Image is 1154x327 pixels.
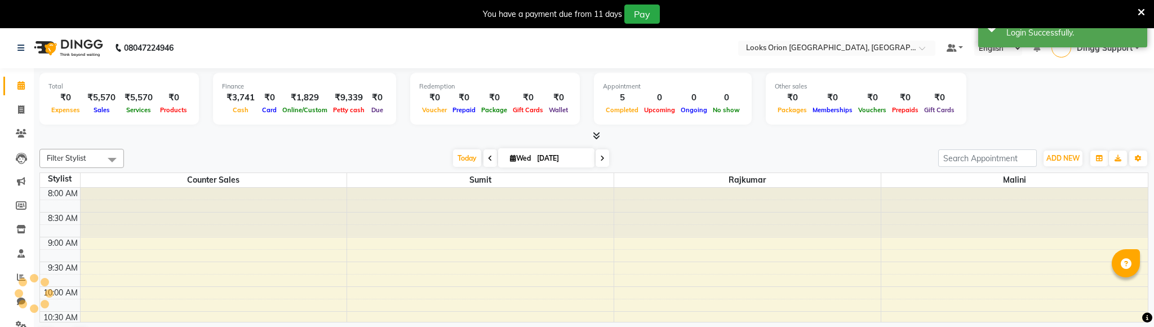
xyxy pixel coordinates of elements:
[347,173,614,187] span: Sumit
[81,173,347,187] span: Counter Sales
[450,91,478,104] div: ₹0
[41,312,80,324] div: 10:30 AM
[259,91,279,104] div: ₹0
[810,106,855,114] span: Memberships
[120,91,157,104] div: ₹5,570
[279,91,330,104] div: ₹1,829
[369,106,386,114] span: Due
[678,106,710,114] span: Ongoing
[1044,151,1082,166] button: ADD NEW
[507,154,534,162] span: Wed
[29,32,106,64] img: logo
[453,149,481,167] span: Today
[41,287,80,299] div: 10:00 AM
[889,106,921,114] span: Prepaids
[710,91,743,104] div: 0
[157,106,190,114] span: Products
[641,91,678,104] div: 0
[47,153,86,162] span: Filter Stylist
[1107,282,1143,316] iframe: chat widget
[810,91,855,104] div: ₹0
[124,32,174,64] b: 08047224946
[546,91,571,104] div: ₹0
[91,106,113,114] span: Sales
[938,149,1037,167] input: Search Appointment
[1077,42,1133,54] span: Dingg Support
[46,262,80,274] div: 9:30 AM
[230,106,251,114] span: Cash
[921,106,957,114] span: Gift Cards
[367,91,387,104] div: ₹0
[775,91,810,104] div: ₹0
[678,91,710,104] div: 0
[546,106,571,114] span: Wallet
[478,91,510,104] div: ₹0
[1046,154,1080,162] span: ADD NEW
[1006,27,1139,39] div: Login Successfully.
[603,82,743,91] div: Appointment
[921,91,957,104] div: ₹0
[775,106,810,114] span: Packages
[510,106,546,114] span: Gift Cards
[641,106,678,114] span: Upcoming
[123,106,154,114] span: Services
[330,91,367,104] div: ₹9,339
[614,173,881,187] span: Rajkumar
[222,82,387,91] div: Finance
[624,5,660,24] button: Pay
[419,106,450,114] span: Voucher
[855,106,889,114] span: Vouchers
[419,91,450,104] div: ₹0
[83,91,120,104] div: ₹5,570
[48,91,83,104] div: ₹0
[330,106,367,114] span: Petty cash
[48,82,190,91] div: Total
[483,8,622,20] div: You have a payment due from 11 days
[259,106,279,114] span: Card
[450,106,478,114] span: Prepaid
[881,173,1148,187] span: Malini
[46,188,80,200] div: 8:00 AM
[534,150,590,167] input: 2025-09-03
[710,106,743,114] span: No show
[603,106,641,114] span: Completed
[889,91,921,104] div: ₹0
[40,173,80,185] div: Stylist
[46,213,80,224] div: 8:30 AM
[478,106,510,114] span: Package
[222,91,259,104] div: ₹3,741
[46,237,80,249] div: 9:00 AM
[48,106,83,114] span: Expenses
[855,91,889,104] div: ₹0
[419,82,571,91] div: Redemption
[603,91,641,104] div: 5
[157,91,190,104] div: ₹0
[1051,38,1071,58] img: Dingg Support
[510,91,546,104] div: ₹0
[775,82,957,91] div: Other sales
[279,106,330,114] span: Online/Custom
